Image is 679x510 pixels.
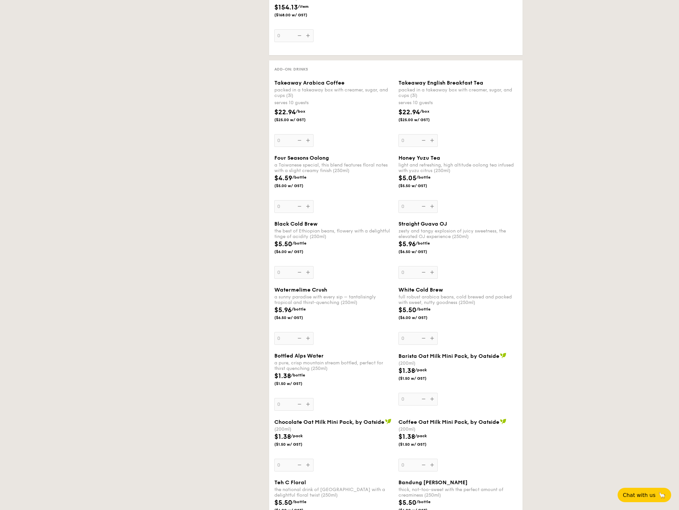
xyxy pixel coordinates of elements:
[274,12,319,18] span: ($168.00 w/ GST)
[398,221,447,227] span: Straight Guava OJ
[398,100,517,106] div: serves 10 guests
[274,87,393,98] div: packed in a takeaway box with creamer, sugar, and cups (3l)
[274,499,292,507] span: $5.50
[274,155,329,161] span: Four Seasons Oolong
[623,492,655,498] span: Chat with us
[274,442,319,447] span: ($1.50 w/ GST)
[416,241,430,246] span: /bottle
[274,306,292,314] span: $5.96
[385,419,392,424] img: icon-vegan.f8ff3823.svg
[398,367,415,375] span: $1.38
[274,381,319,386] span: ($1.50 w/ GST)
[415,368,427,372] span: /pack
[274,479,306,486] span: Teh C Floral
[398,499,416,507] span: $5.50
[274,162,393,173] div: a Taiwanese special, this blend features floral notes with a slight creamy finish (250ml)
[398,360,517,366] div: (200ml)
[292,307,306,311] span: /bottle
[398,183,443,188] span: ($5.50 w/ GST)
[274,249,319,254] span: ($6.00 w/ GST)
[274,117,319,122] span: ($25.00 w/ GST)
[658,491,666,499] span: 🦙
[416,307,430,311] span: /bottle
[292,241,306,246] span: /bottle
[274,287,327,293] span: Watermelime Crush
[274,426,393,432] div: (200ml)
[291,434,303,438] span: /pack
[416,175,430,180] span: /bottle
[298,4,309,9] span: /item
[398,249,443,254] span: ($6.50 w/ GST)
[398,240,416,248] span: $5.96
[274,240,292,248] span: $5.50
[500,353,507,359] img: icon-vegan.f8ff3823.svg
[398,117,443,122] span: ($25.00 w/ GST)
[398,306,416,314] span: $5.50
[398,315,443,320] span: ($6.00 w/ GST)
[274,221,317,227] span: Black Cold Brew
[415,434,427,438] span: /pack
[274,353,324,359] span: Bottled Alps Water
[274,419,384,425] span: Chocolate Oat Milk Mini Pack, by Oatside
[274,294,393,305] div: a sunny paradise with every sip – tantalisingly tropical and thirst-quenching (250ml)
[398,294,517,305] div: full robust arabica beans, cold brewed and packed with sweet, nutty goodness (250ml)
[292,500,306,504] span: /bottle
[398,155,440,161] span: Honey Yuzu Tea
[618,488,671,502] button: Chat with us🦙
[291,373,305,377] span: /bottle
[398,442,443,447] span: ($1.50 w/ GST)
[398,419,499,425] span: Coffee Oat Milk Mini Pack, by Oatside
[274,108,296,116] span: $22.94
[274,100,393,106] div: serves 10 guests
[398,426,517,432] div: (200ml)
[274,228,393,239] div: the best of Ethiopian beans, flowery with a delightful tinge of acidity (250ml)
[274,433,291,441] span: $1.38
[274,174,292,182] span: $4.59
[274,487,393,498] div: the national drink of [GEOGRAPHIC_DATA] with a delightful floral twist (250ml)
[296,109,305,114] span: /box
[274,80,345,86] span: Takeaway Arabica Coffee
[274,360,393,371] div: a pure, crisp mountain stream bottled, perfect for thirst quenching (250ml)
[398,108,420,116] span: $22.94
[398,87,517,98] div: packed in a takeaway box with creamer, sugar, and cups (3l)
[398,228,517,239] div: zesty and tangy explosion of juicy sweetness, the elevated OJ experience (250ml)
[274,183,319,188] span: ($5.00 w/ GST)
[420,109,429,114] span: /box
[274,315,319,320] span: ($6.50 w/ GST)
[416,500,430,504] span: /bottle
[398,487,517,498] div: thick, not-too-sweet with the perfect amount of creaminess (250ml)
[398,287,443,293] span: White Cold Brew
[274,4,298,11] span: $154.13
[398,433,415,441] span: $1.38
[274,372,291,380] span: $1.38
[398,80,483,86] span: Takeaway English Breakfast Tea
[398,376,443,381] span: ($1.50 w/ GST)
[398,353,499,359] span: Barista Oat Milk Mini Pack, by Oatside
[398,162,517,173] div: light and refreshing, high altitude oolong tea infused with yuzu citrus (250ml)
[292,175,306,180] span: /bottle
[398,174,416,182] span: $5.05
[274,67,308,72] span: Add-on: Drinks
[398,479,468,486] span: Bandung [PERSON_NAME]
[500,419,507,424] img: icon-vegan.f8ff3823.svg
